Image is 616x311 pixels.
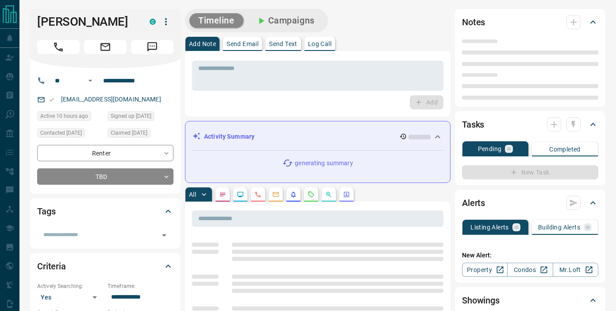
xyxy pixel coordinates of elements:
p: Actively Searching: [37,282,103,290]
div: Showings [462,290,598,311]
p: Send Text [269,41,297,47]
p: Completed [549,146,581,152]
h1: [PERSON_NAME] [37,15,136,29]
p: Log Call [308,41,331,47]
svg: Lead Browsing Activity [237,191,244,198]
p: New Alert: [462,251,598,260]
h2: Tags [37,204,55,218]
p: All [189,191,196,198]
div: Tags [37,201,173,222]
span: Signed up [DATE] [111,112,151,121]
span: Message [131,40,173,54]
button: Timeline [189,13,243,28]
div: Wed Sep 03 2025 [108,111,173,124]
div: Notes [462,12,598,33]
div: Thu Sep 04 2025 [37,128,103,140]
p: Activity Summary [204,132,254,141]
svg: Email Valid [49,97,55,103]
div: TBD [37,168,173,185]
p: Pending [478,146,502,152]
button: Open [85,75,96,86]
p: Send Email [227,41,258,47]
button: Campaigns [247,13,323,28]
div: Alerts [462,192,598,214]
span: Email [84,40,127,54]
span: Active 10 hours ago [40,112,88,121]
div: Criteria [37,256,173,277]
p: Add Note [189,41,216,47]
svg: Emails [272,191,279,198]
h2: Alerts [462,196,485,210]
span: Contacted [DATE] [40,128,82,137]
h2: Tasks [462,117,484,132]
p: Listing Alerts [470,224,509,230]
svg: Requests [308,191,315,198]
div: condos.ca [150,19,156,25]
p: generating summary [295,159,353,168]
div: Activity Summary [192,128,443,145]
a: Mr.Loft [553,263,598,277]
h2: Notes [462,15,485,29]
p: Building Alerts [538,224,580,230]
svg: Listing Alerts [290,191,297,198]
span: Claimed [DATE] [111,128,147,137]
button: Open [158,229,170,241]
div: Yes [37,290,103,304]
svg: Agent Actions [343,191,350,198]
div: Thu Sep 04 2025 [108,128,173,140]
a: Property [462,263,508,277]
div: Renter [37,145,173,161]
a: Condos [507,263,553,277]
svg: Opportunities [325,191,332,198]
div: Mon Sep 15 2025 [37,111,103,124]
h2: Criteria [37,259,66,273]
svg: Calls [254,191,262,198]
svg: Notes [219,191,226,198]
a: [EMAIL_ADDRESS][DOMAIN_NAME] [61,96,161,103]
span: Call [37,40,80,54]
div: Tasks [462,114,598,135]
h2: Showings [462,293,500,307]
p: Timeframe: [108,282,173,290]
